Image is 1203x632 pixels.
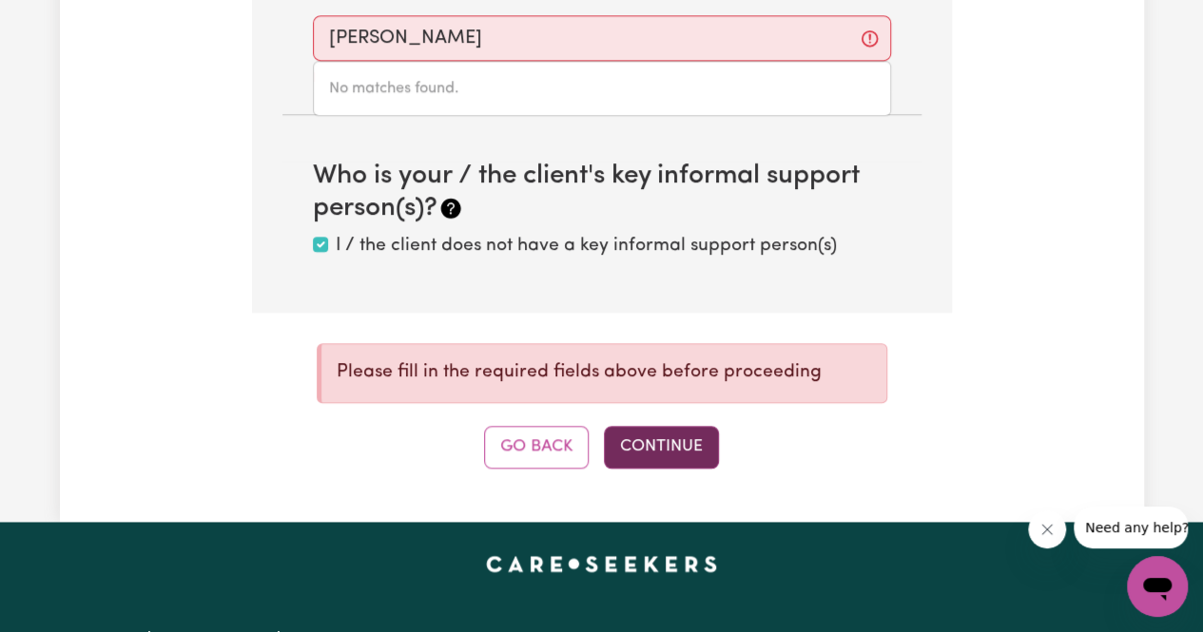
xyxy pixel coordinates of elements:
iframe: Close message [1028,510,1066,548]
div: menu-options [313,61,891,116]
h1: Who is your / the client's key informal support person(s)? [313,161,891,224]
input: e.g. North Bondi, New South Wales [313,15,891,61]
p: Please fill in the required fields above before proceeding [337,359,871,387]
label: I / the client does not have a key informal support person(s) [336,233,837,260]
button: Continue [604,426,719,468]
button: Go Back [484,426,589,468]
iframe: Button to launch messaging window [1127,556,1188,617]
iframe: Message from company [1074,507,1188,548]
a: Careseekers home page [486,556,717,571]
span: Need any help? [11,13,115,29]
